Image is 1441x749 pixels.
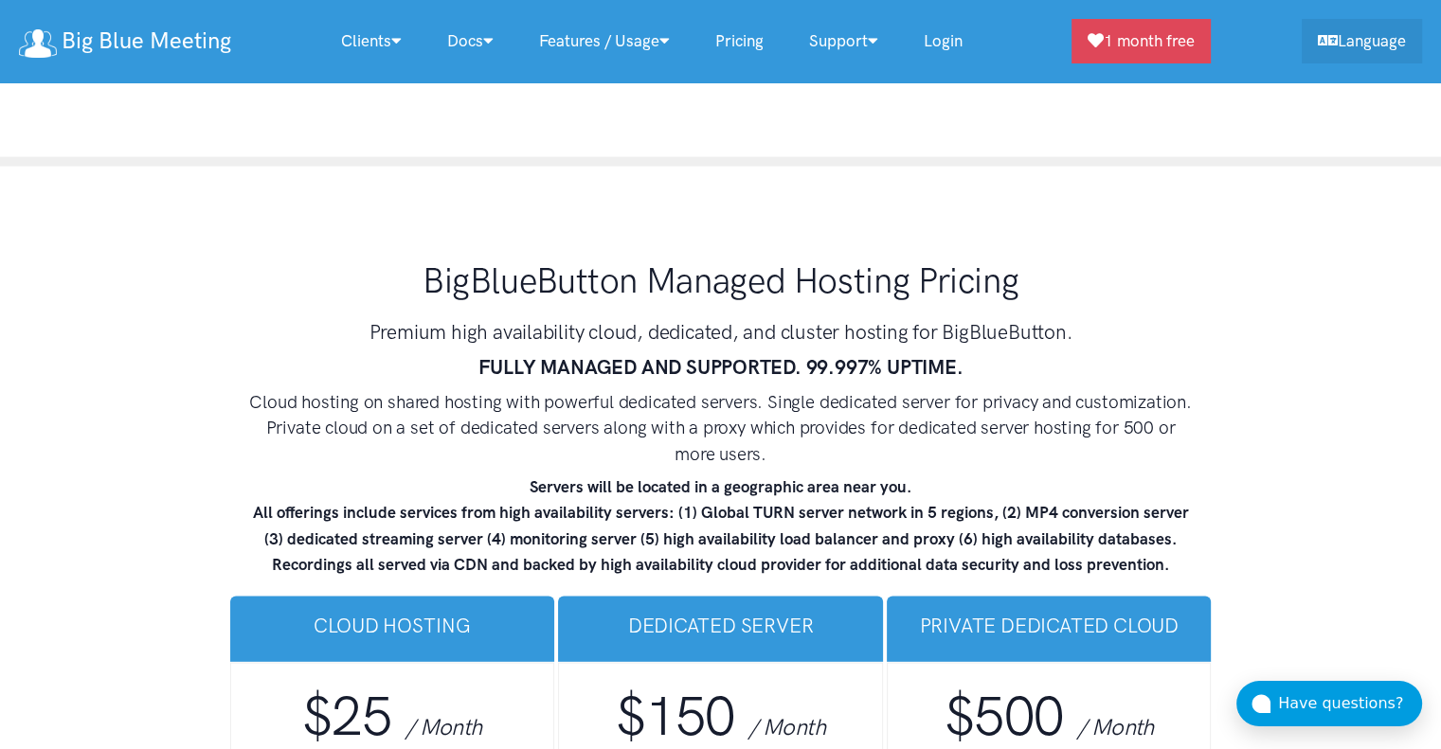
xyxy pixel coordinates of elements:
span: / Month [1077,713,1154,740]
h4: Cloud hosting on shared hosting with powerful dedicated servers. Single dedicated server for priv... [247,389,1195,468]
strong: FULLY MANAGED AND SUPPORTED. 99.997% UPTIME. [478,355,964,379]
span: $25 [302,684,391,749]
h1: BigBlueButton Managed Hosting Pricing [247,258,1195,303]
h3: Premium high availability cloud, dedicated, and cluster hosting for BigBlueButton. [247,318,1195,346]
span: / Month [748,713,825,740]
a: Docs [424,21,516,62]
a: Pricing [693,21,786,62]
h3: Dedicated Server [573,612,868,639]
a: Clients [318,21,424,62]
span: / Month [405,713,482,740]
h3: Private Dedicated Cloud [902,612,1197,639]
a: Language [1302,19,1422,63]
a: Features / Usage [516,21,693,62]
div: Have questions? [1278,691,1422,716]
a: 1 month free [1072,19,1211,63]
a: Big Blue Meeting [19,21,231,62]
span: $500 [945,684,1064,749]
button: Have questions? [1236,681,1422,726]
a: Login [901,21,985,62]
img: logo [19,29,57,58]
span: $150 [616,684,735,749]
strong: Servers will be located in a geographic area near you. All offerings include services from high a... [253,477,1189,574]
h3: Cloud Hosting [245,612,540,639]
a: Support [786,21,901,62]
